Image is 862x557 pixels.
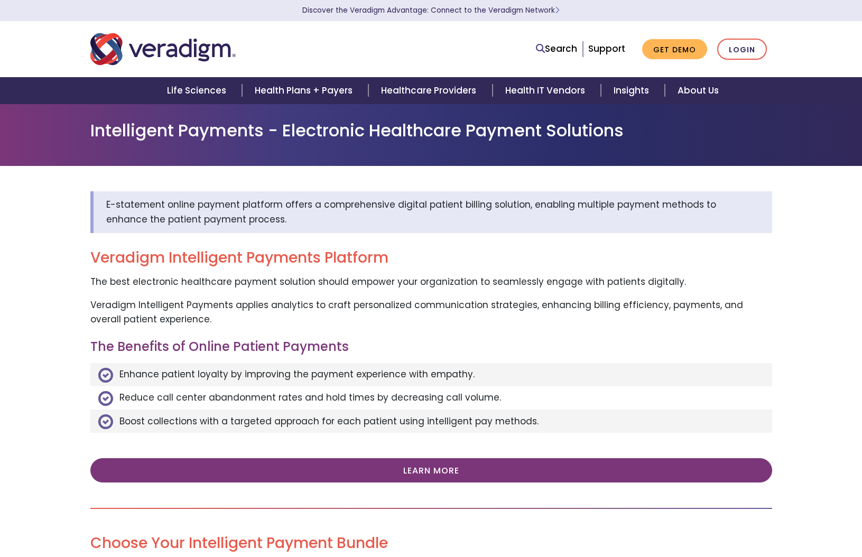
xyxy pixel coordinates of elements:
[536,42,577,56] a: Search
[90,339,772,355] h3: The Benefits of Online Patient Payments
[90,298,772,327] p: Veradigm Intelligent Payments applies analytics to craft personalized communication strategies, e...
[302,5,560,15] a: Discover the Veradigm Advantage: Connect to the Veradigm NetworkLearn More
[242,77,368,104] a: Health Plans + Payers
[588,42,625,55] a: Support
[90,249,772,267] h2: Veradigm Intelligent Payments Platform
[90,275,772,289] p: The best electronic healthcare payment solution should empower your organization to seamlessly en...
[665,77,731,104] a: About Us
[90,32,236,67] img: Veradigm logo
[493,77,601,104] a: Health IT Vendors
[90,534,772,552] h2: Choose Your Intelligent Payment Bundle
[555,5,560,15] span: Learn More
[106,198,716,225] span: E-statement online payment platform offers a comprehensive digital patient billing solution, enab...
[154,77,242,104] a: Life Sciences
[90,363,772,386] li: Enhance patient loyalty by improving the payment experience with empathy.
[642,39,707,60] a: Get Demo
[90,386,772,410] li: Reduce call center abandonment rates and hold times by decreasing call volume.
[368,77,492,104] a: Healthcare Providers
[90,410,772,433] li: Boost collections with a targeted approach for each patient using intelligent pay methods.
[717,39,767,60] a: Login
[90,458,772,482] a: Learn More
[601,77,665,104] a: Insights
[90,120,772,141] h1: Intelligent Payments - Electronic Healthcare Payment Solutions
